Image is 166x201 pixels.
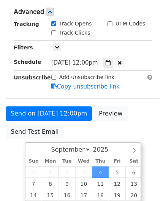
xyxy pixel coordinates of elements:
span: Fri [109,159,125,164]
strong: Filters [14,44,33,51]
span: Tue [58,159,75,164]
label: Add unsubscribe link [59,73,115,81]
span: [DATE] 12:00pm [51,59,98,66]
strong: Tracking [14,21,39,27]
span: August 31, 2025 [25,166,42,178]
span: September 3, 2025 [75,166,92,178]
span: September 11, 2025 [92,178,109,189]
span: Sat [125,159,142,164]
span: September 20, 2025 [125,189,142,201]
span: September 12, 2025 [109,178,125,189]
span: Thu [92,159,109,164]
span: September 16, 2025 [58,189,75,201]
h5: Advanced [14,8,152,16]
span: September 13, 2025 [125,178,142,189]
span: September 4, 2025 [92,166,109,178]
label: Track Opens [59,20,92,28]
label: UTM Codes [115,20,145,28]
span: September 14, 2025 [25,189,42,201]
span: September 15, 2025 [42,189,58,201]
a: Send Test Email [6,125,63,139]
span: September 17, 2025 [75,189,92,201]
span: September 18, 2025 [92,189,109,201]
span: September 6, 2025 [125,166,142,178]
strong: Schedule [14,59,41,65]
label: Track Clicks [59,29,90,37]
a: Send on [DATE] 12:00pm [6,106,92,121]
span: Mon [42,159,58,164]
span: September 8, 2025 [42,178,58,189]
span: September 10, 2025 [75,178,92,189]
iframe: Chat Widget [128,165,166,201]
span: Wed [75,159,92,164]
span: September 1, 2025 [42,166,58,178]
input: Year [91,146,118,153]
span: September 2, 2025 [58,166,75,178]
span: September 5, 2025 [109,166,125,178]
a: Preview [94,106,127,121]
a: Copy unsubscribe link [51,83,120,90]
span: Sun [25,159,42,164]
span: September 19, 2025 [109,189,125,201]
span: September 9, 2025 [58,178,75,189]
strong: Unsubscribe [14,74,51,81]
span: September 7, 2025 [25,178,42,189]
